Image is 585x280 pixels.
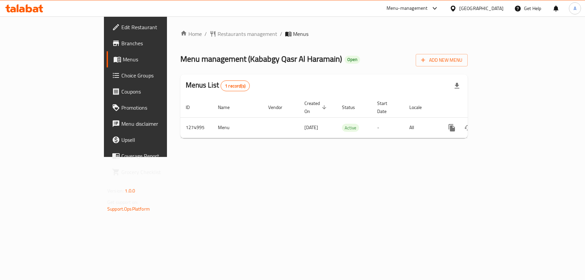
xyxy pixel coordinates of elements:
[107,67,201,83] a: Choice Groups
[459,5,504,12] div: [GEOGRAPHIC_DATA]
[121,39,196,47] span: Branches
[210,30,277,38] a: Restaurants management
[107,164,201,180] a: Grocery Checklist
[421,56,462,64] span: Add New Menu
[438,97,514,118] th: Actions
[186,103,198,111] span: ID
[107,205,150,213] a: Support.OpsPlatform
[121,120,196,128] span: Menu disclaimer
[107,51,201,67] a: Menus
[304,99,329,115] span: Created On
[121,71,196,79] span: Choice Groups
[107,116,201,132] a: Menu disclaimer
[107,35,201,51] a: Branches
[342,124,359,132] span: Active
[293,30,308,38] span: Menus
[107,83,201,100] a: Coupons
[221,83,249,89] span: 1 record(s)
[218,30,277,38] span: Restaurants management
[444,120,460,136] button: more
[213,117,263,138] td: Menu
[107,198,138,207] span: Get support on:
[342,103,364,111] span: Status
[121,168,196,176] span: Grocery Checklist
[186,80,250,91] h2: Menus List
[107,100,201,116] a: Promotions
[107,19,201,35] a: Edit Restaurant
[121,136,196,144] span: Upsell
[121,88,196,96] span: Coupons
[304,123,318,132] span: [DATE]
[218,103,238,111] span: Name
[180,51,342,66] span: Menu management ( Kababgy Qasr Al Haramain )
[107,148,201,164] a: Coverage Report
[449,78,465,94] div: Export file
[107,186,124,195] span: Version:
[377,99,396,115] span: Start Date
[180,30,468,38] nav: breadcrumb
[574,5,576,12] span: A
[125,186,135,195] span: 1.0.0
[387,4,428,12] div: Menu-management
[121,152,196,160] span: Coverage Report
[372,117,404,138] td: -
[180,97,514,138] table: enhanced table
[409,103,430,111] span: Locale
[345,57,360,62] span: Open
[123,55,196,63] span: Menus
[221,80,250,91] div: Total records count
[107,132,201,148] a: Upsell
[416,54,468,66] button: Add New Menu
[204,30,207,38] li: /
[268,103,291,111] span: Vendor
[404,117,438,138] td: All
[345,56,360,64] div: Open
[460,120,476,136] button: Change Status
[121,104,196,112] span: Promotions
[280,30,282,38] li: /
[121,23,196,31] span: Edit Restaurant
